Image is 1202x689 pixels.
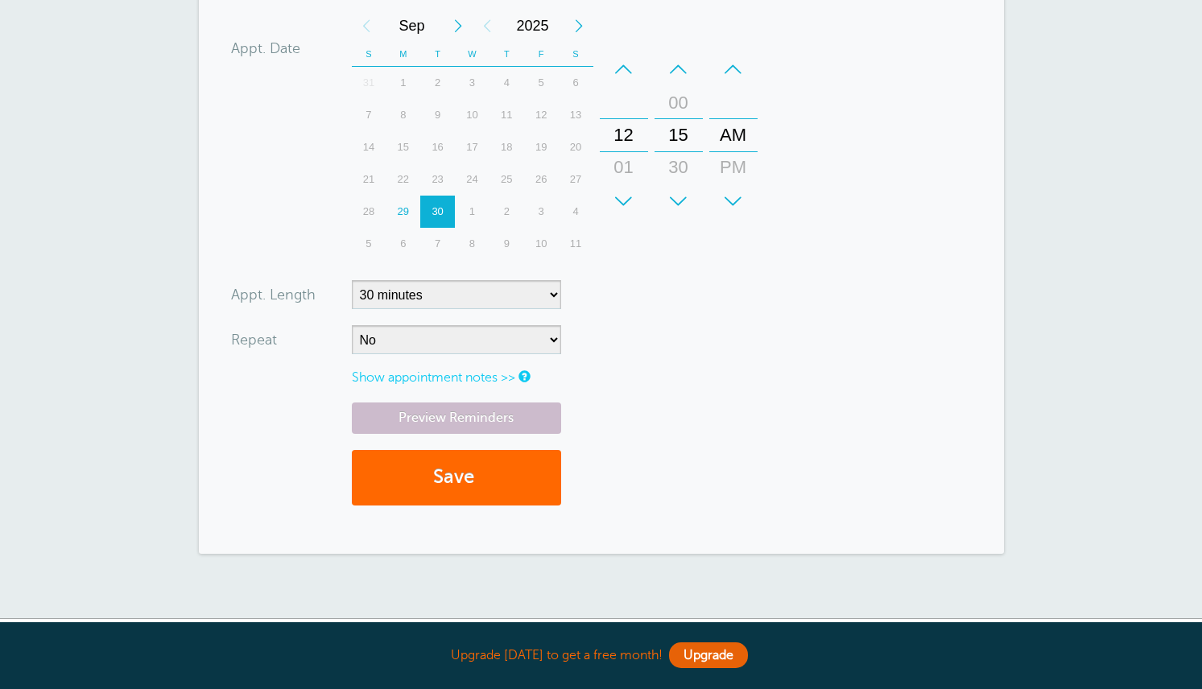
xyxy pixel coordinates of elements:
div: 30 [659,151,698,184]
div: Today, Monday, September 29 [386,196,420,228]
div: 2 [420,67,455,99]
div: 20 [559,131,593,163]
div: Thursday, October 9 [489,228,524,260]
div: 5 [524,67,559,99]
div: 12 [605,119,643,151]
div: 15 [659,119,698,151]
div: 10 [455,99,489,131]
div: Friday, September 19 [524,131,559,163]
div: Tuesday, September 23 [420,163,455,196]
div: Tuesday, September 9 [420,99,455,131]
div: 7 [420,228,455,260]
div: 30 [420,196,455,228]
div: Monday, October 6 [386,228,420,260]
div: 4 [559,196,593,228]
div: Friday, September 26 [524,163,559,196]
div: Wednesday, October 1 [455,196,489,228]
div: Monday, September 8 [386,99,420,131]
span: September [381,10,444,42]
div: 15 [386,131,420,163]
div: Minutes [655,53,703,217]
div: 19 [524,131,559,163]
div: 16 [420,131,455,163]
div: Wednesday, September 24 [455,163,489,196]
div: 4 [489,67,524,99]
div: Hours [600,53,648,217]
div: 18 [489,131,524,163]
div: Upgrade [DATE] to get a free month! [199,638,1004,673]
th: S [352,42,386,67]
button: Save [352,450,561,505]
div: Wednesday, September 3 [455,67,489,99]
div: Previous Month [352,10,381,42]
div: Sunday, September 21 [352,163,386,196]
div: Wednesday, October 8 [455,228,489,260]
div: Next Month [444,10,473,42]
div: 13 [559,99,593,131]
div: 2 [489,196,524,228]
div: Saturday, September 27 [559,163,593,196]
div: 24 [455,163,489,196]
div: 11 [559,228,593,260]
div: Friday, September 12 [524,99,559,131]
div: 11 [489,99,524,131]
div: Sunday, September 14 [352,131,386,163]
div: 6 [559,67,593,99]
div: 5 [352,228,386,260]
div: Monday, September 22 [386,163,420,196]
div: 21 [352,163,386,196]
a: Preview Reminders [352,402,561,434]
div: Thursday, September 18 [489,131,524,163]
div: Tuesday, September 2 [420,67,455,99]
th: T [489,42,524,67]
div: 28 [352,196,386,228]
div: Thursday, September 11 [489,99,524,131]
div: 27 [559,163,593,196]
div: Previous Year [473,10,502,42]
div: 9 [420,99,455,131]
div: 01 [605,151,643,184]
div: 31 [352,67,386,99]
a: Notes are for internal use only, and are not visible to your clients. [518,371,528,382]
th: F [524,42,559,67]
div: 12 [524,99,559,131]
div: 23 [420,163,455,196]
div: Saturday, October 11 [559,228,593,260]
label: Repeat [231,332,277,347]
div: Saturday, September 13 [559,99,593,131]
div: 45 [659,184,698,216]
span: 2025 [502,10,564,42]
div: Thursday, September 4 [489,67,524,99]
div: 17 [455,131,489,163]
div: 3 [455,67,489,99]
div: 02 [605,184,643,216]
div: Wednesday, September 17 [455,131,489,163]
div: Saturday, September 20 [559,131,593,163]
div: Friday, September 5 [524,67,559,99]
div: Tuesday, October 7 [420,228,455,260]
a: Upgrade [669,642,748,668]
div: 26 [524,163,559,196]
div: Thursday, October 2 [489,196,524,228]
div: 8 [386,99,420,131]
div: Friday, October 10 [524,228,559,260]
label: Appt. Length [231,287,316,302]
div: Monday, September 15 [386,131,420,163]
div: Friday, October 3 [524,196,559,228]
div: 6 [386,228,420,260]
div: 22 [386,163,420,196]
div: 29 [386,196,420,228]
div: AM [714,119,753,151]
div: 8 [455,228,489,260]
div: 7 [352,99,386,131]
div: 14 [352,131,386,163]
div: Monday, September 1 [386,67,420,99]
div: Saturday, September 6 [559,67,593,99]
div: Next Year [564,10,593,42]
a: Show appointment notes >> [352,370,515,385]
div: Saturday, October 4 [559,196,593,228]
th: T [420,42,455,67]
div: Thursday, September 25 [489,163,524,196]
label: Appt. Date [231,41,300,56]
div: PM [714,151,753,184]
